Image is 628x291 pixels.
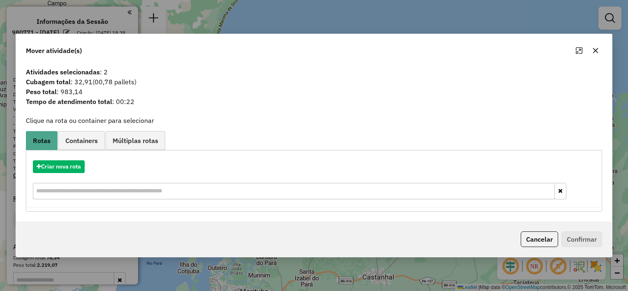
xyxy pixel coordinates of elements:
span: Rotas [33,137,51,144]
span: Mover atividade(s) [26,46,82,55]
span: : 00:22 [21,97,607,106]
span: : 32,91 [21,77,607,87]
button: Criar nova rota [33,160,85,173]
span: : 2 [21,67,607,77]
span: (00,78 pallets) [92,78,136,86]
span: Containers [65,137,98,144]
button: Maximize [573,44,586,57]
strong: Tempo de atendimento total [26,97,112,106]
strong: Cubagem total [26,78,71,86]
strong: Atividades selecionadas [26,68,100,76]
span: Múltiplas rotas [113,137,158,144]
strong: Peso total [26,88,57,96]
span: : 983,14 [21,87,607,97]
label: Clique na rota ou container para selecionar [26,115,154,125]
button: Cancelar [521,231,558,247]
